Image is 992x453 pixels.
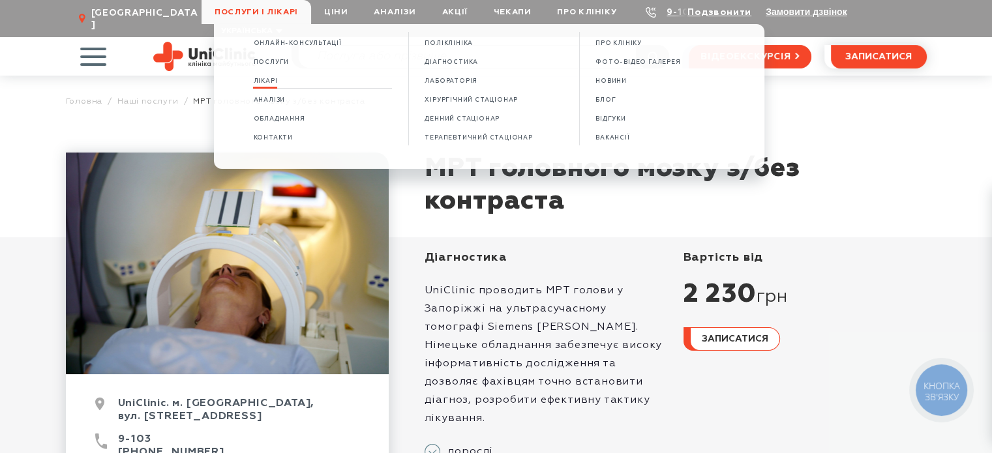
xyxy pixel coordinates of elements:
a: Терапевтичний стаціонар [425,132,532,143]
span: ПРО КЛІНІКУ [595,40,642,47]
span: Аналізи [253,96,285,104]
span: Oнлайн-консультації [253,40,341,47]
a: НОВИНИ [595,76,627,87]
a: Аналізи [253,95,285,106]
a: 9-103 [667,8,695,17]
h1: МРТ головного мозку з/без контраста [425,153,927,218]
a: ФОТО-ВІДЕО ГАЛЕРЕЯ [595,57,680,68]
p: UniClinic проводить МРТ голови у Запоріжжі на ультрасучасному томографі Siemens [PERSON_NAME]. Ні... [425,282,668,428]
a: Наші послуги [117,96,179,106]
a: ВІДГУКИ [595,113,626,124]
div: UniClinic. м. [GEOGRAPHIC_DATA], вул. [STREET_ADDRESS] [95,397,359,433]
button: Замовити дзвінок [766,7,847,17]
a: Контакти [253,132,292,143]
a: ВАКАНСІЇ [595,132,629,143]
span: записатися [702,334,768,343]
span: Діагностика [425,59,478,66]
a: Подзвонити [687,8,751,17]
button: записатися [684,327,780,351]
a: Послуги [253,57,289,68]
span: ФОТО-ВІДЕО ГАЛЕРЕЯ [595,59,680,66]
span: Поліклініка [425,40,473,47]
span: записатися [845,52,912,61]
a: 9-103 [118,434,151,445]
a: Поліклініка [425,38,473,49]
div: 2 230 [684,278,927,311]
span: Контакти [253,134,292,141]
span: КНОПКА ЗВ'ЯЗКУ [924,379,959,403]
a: Денний стаціонар [425,113,500,124]
a: Обладнання [253,113,305,124]
button: записатися [831,45,927,68]
div: Діагностика [425,250,668,265]
span: НОВИНИ [595,78,627,85]
a: Лікарі [253,76,277,87]
a: Діагностика [425,57,478,68]
span: вартість від [684,252,764,263]
span: Обладнання [253,115,305,123]
a: БЛОГ [595,95,616,106]
span: Лікарі [253,78,277,85]
span: грн [757,286,788,308]
span: [GEOGRAPHIC_DATA] [91,7,202,31]
img: Uniclinic [153,42,256,71]
a: Oнлайн-консультації [253,38,341,49]
a: Хірургічний стаціонар [425,95,518,106]
span: Послуги [253,59,289,66]
span: Денний стаціонар [425,115,500,123]
span: МРТ головного мозку з/без контраста [193,96,365,106]
span: Лабораторія [425,78,477,85]
span: Терапевтичний стаціонар [425,134,532,141]
a: Головна [66,96,103,106]
a: ПРО КЛІНІКУ [595,38,642,49]
span: БЛОГ [595,96,616,104]
span: ВАКАНСІЇ [595,134,629,141]
a: Лабораторія [425,76,477,87]
span: ВІДГУКИ [595,115,626,123]
span: Хірургічний стаціонар [425,96,518,104]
